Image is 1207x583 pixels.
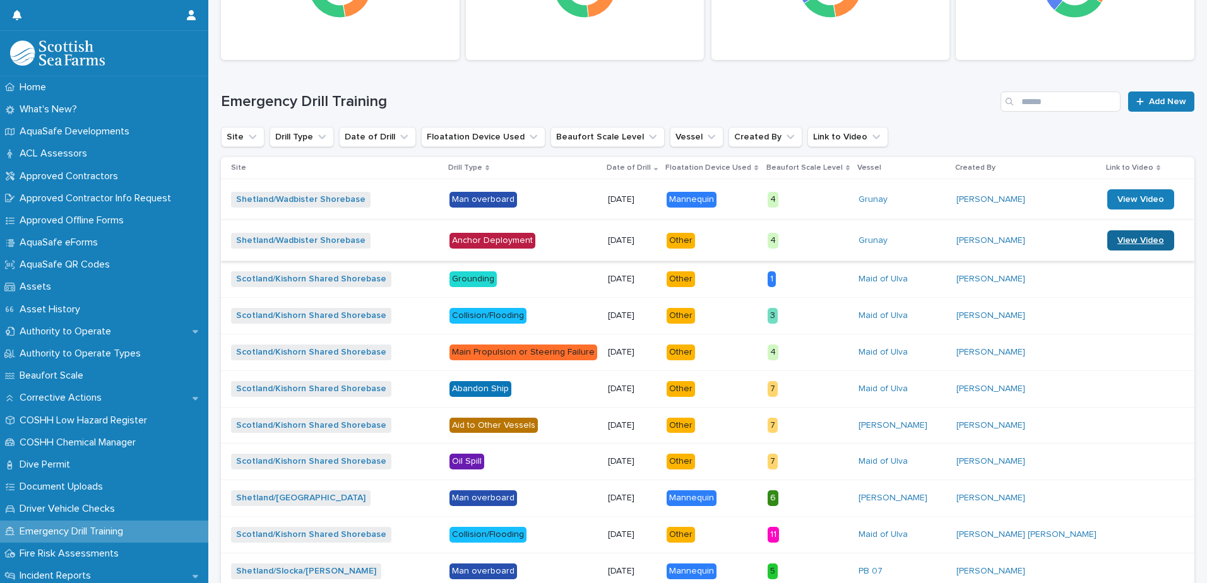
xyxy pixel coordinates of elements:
a: Scotland/Kishorn Shared Shorebase [236,274,386,285]
a: Add New [1128,91,1194,112]
div: Collision/Flooding [449,308,526,324]
button: Vessel [670,127,723,147]
p: Fire Risk Assessments [15,548,129,560]
a: [PERSON_NAME] [956,456,1025,467]
input: Search [1001,91,1121,112]
span: Add New [1149,97,1186,106]
p: Authority to Operate Types [15,348,151,360]
p: [DATE] [608,456,657,467]
div: Man overboard [449,563,517,579]
p: [DATE] [608,274,657,285]
p: Assets [15,281,61,293]
a: Maid of Ulva [859,347,908,358]
a: Scotland/Kishorn Shared Shorebase [236,384,386,394]
tr: Scotland/Kishorn Shared Shorebase Abandon Ship[DATE]Other7Maid of Ulva [PERSON_NAME] [221,370,1194,407]
span: View Video [1117,195,1164,204]
p: Floatation Device Used [665,161,751,175]
a: Shetland/[GEOGRAPHIC_DATA] [236,493,366,503]
p: Authority to Operate [15,326,121,338]
a: Maid of Ulva [859,456,908,467]
div: Other [667,454,695,469]
a: Scotland/Kishorn Shared Shorebase [236,347,386,358]
p: [DATE] [608,194,657,205]
a: Maid of Ulva [859,384,908,394]
p: COSHH Chemical Manager [15,437,146,449]
p: AquaSafe eForms [15,237,108,249]
button: Site [221,127,265,147]
div: Oil Spill [449,454,484,469]
p: [DATE] [608,384,657,394]
a: Shetland/Wadbister Shorebase [236,194,366,205]
p: [DATE] [608,566,657,577]
a: Maid of Ulva [859,529,908,540]
a: [PERSON_NAME] [956,420,1025,431]
a: [PERSON_NAME] [956,566,1025,577]
a: Scotland/Kishorn Shared Shorebase [236,456,386,467]
button: Date of Drill [339,127,416,147]
button: Drill Type [270,127,334,147]
a: View Video [1107,230,1174,250]
tr: Scotland/Kishorn Shared Shorebase Collision/Flooding[DATE]Other3Maid of Ulva [PERSON_NAME] [221,298,1194,334]
div: Anchor Deployment [449,233,535,249]
p: Link to Video [1106,161,1153,175]
a: [PERSON_NAME] [956,274,1025,285]
a: [PERSON_NAME] [956,310,1025,321]
div: 1 [768,271,776,287]
p: [DATE] [608,493,657,503]
div: 7 [768,381,778,397]
button: Beaufort Scale Level [550,127,665,147]
p: ACL Assessors [15,148,97,160]
img: bPIBxiqnSb2ggTQWdOVV [10,40,105,66]
button: Created By [728,127,802,147]
div: Other [667,527,695,543]
p: Incident Reports [15,570,101,582]
span: View Video [1117,236,1164,245]
div: Man overboard [449,490,517,506]
a: Maid of Ulva [859,310,908,321]
p: Document Uploads [15,481,113,493]
tr: Shetland/Wadbister Shorebase Anchor Deployment[DATE]Other4Grunay [PERSON_NAME] View Video [221,220,1194,261]
tr: Scotland/Kishorn Shared Shorebase Main Propulsion or Steering Failure[DATE]Other4Maid of Ulva [PE... [221,334,1194,370]
a: Scotland/Kishorn Shared Shorebase [236,420,386,431]
p: Emergency Drill Training [15,526,133,538]
div: 4 [768,344,778,360]
p: [DATE] [608,420,657,431]
div: Other [667,381,695,397]
a: [PERSON_NAME] [PERSON_NAME] [956,529,1097,540]
div: 4 [768,192,778,208]
p: Drill Type [448,161,482,175]
tr: Shetland/Wadbister Shorebase Man overboard[DATE]Mannequin4Grunay [PERSON_NAME] View Video [221,179,1194,220]
div: Other [667,308,695,324]
p: Approved Contractor Info Request [15,192,181,204]
button: Floatation Device Used [421,127,545,147]
a: [PERSON_NAME] [956,347,1025,358]
p: [DATE] [608,529,657,540]
p: Corrective Actions [15,392,112,404]
div: 7 [768,454,778,469]
div: Other [667,418,695,433]
div: 5 [768,563,778,579]
p: Dive Permit [15,459,80,471]
p: Date of Drill [607,161,651,175]
p: [DATE] [608,235,657,246]
a: Maid of Ulva [859,274,908,285]
a: Scotland/Kishorn Shared Shorebase [236,529,386,540]
a: [PERSON_NAME] [956,194,1025,205]
div: Other [667,271,695,287]
div: Abandon Ship [449,381,511,397]
p: Vessel [857,161,881,175]
div: 7 [768,418,778,433]
p: Asset History [15,303,90,315]
h1: Emergency Drill Training [221,93,996,111]
div: 4 [768,233,778,249]
p: [DATE] [608,347,657,358]
a: Shetland/Wadbister Shorebase [236,235,366,246]
p: Approved Offline Forms [15,215,134,227]
tr: Shetland/[GEOGRAPHIC_DATA] Man overboard[DATE]Mannequin6[PERSON_NAME] [PERSON_NAME] [221,480,1194,517]
a: [PERSON_NAME] [956,235,1025,246]
div: Main Propulsion or Steering Failure [449,344,597,360]
div: Mannequin [667,563,716,579]
a: View Video [1107,189,1174,209]
p: What's New? [15,103,87,115]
